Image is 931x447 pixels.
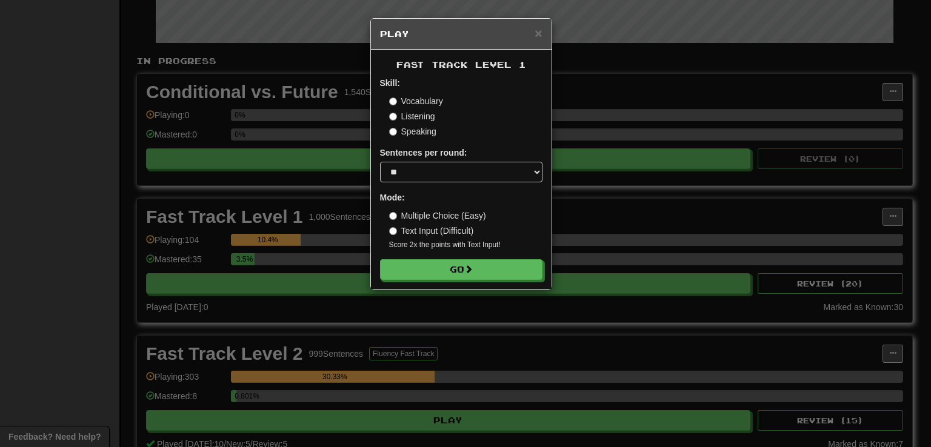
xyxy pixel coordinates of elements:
[380,193,405,202] strong: Mode:
[389,95,443,107] label: Vocabulary
[389,227,397,235] input: Text Input (Difficult)
[380,78,400,88] strong: Skill:
[396,59,526,70] span: Fast Track Level 1
[389,98,397,105] input: Vocabulary
[380,259,542,280] button: Go
[389,212,397,220] input: Multiple Choice (Easy)
[389,110,435,122] label: Listening
[535,27,542,39] button: Close
[389,128,397,136] input: Speaking
[389,240,542,250] small: Score 2x the points with Text Input !
[389,225,474,237] label: Text Input (Difficult)
[380,28,542,40] h5: Play
[380,147,467,159] label: Sentences per round:
[389,113,397,121] input: Listening
[389,125,436,137] label: Speaking
[389,210,486,222] label: Multiple Choice (Easy)
[535,26,542,40] span: ×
